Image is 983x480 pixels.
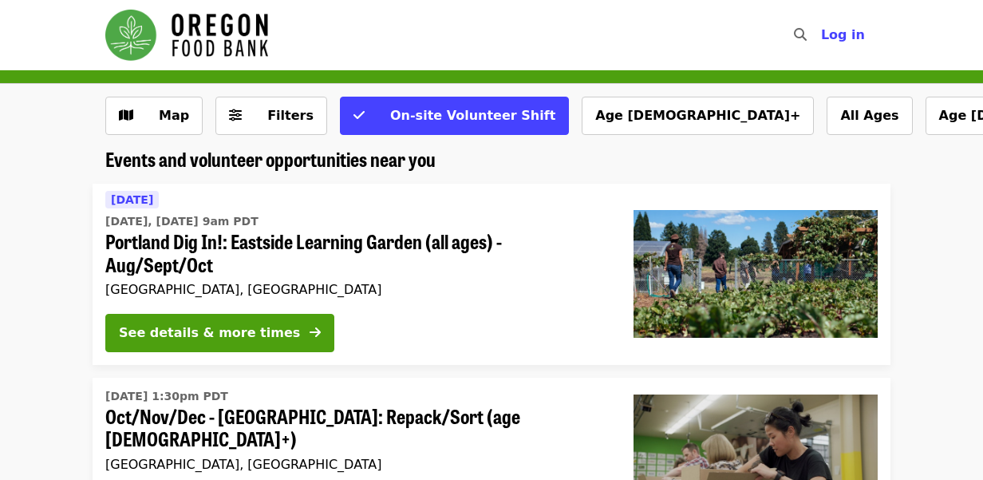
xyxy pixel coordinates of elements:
i: search icon [794,27,807,42]
button: Log in [808,19,878,51]
span: On-site Volunteer Shift [390,108,555,123]
button: Filters (0 selected) [215,97,327,135]
img: Portland Dig In!: Eastside Learning Garden (all ages) - Aug/Sept/Oct organized by Oregon Food Bank [634,210,878,338]
i: check icon [353,108,365,123]
span: Map [159,108,189,123]
span: [DATE] [111,193,153,206]
button: See details & more times [105,314,334,352]
time: [DATE], [DATE] 9am PDT [105,213,259,230]
button: Age [DEMOGRAPHIC_DATA]+ [582,97,814,135]
i: arrow-right icon [310,325,321,340]
div: See details & more times [119,323,300,343]
span: Portland Dig In!: Eastside Learning Garden (all ages) - Aug/Sept/Oct [105,230,608,276]
i: sliders-h icon [229,108,242,123]
button: All Ages [827,97,912,135]
input: Search [816,16,829,54]
time: [DATE] 1:30pm PDT [105,388,228,405]
i: map icon [119,108,133,123]
div: [GEOGRAPHIC_DATA], [GEOGRAPHIC_DATA] [105,282,608,297]
a: See details for "Portland Dig In!: Eastside Learning Garden (all ages) - Aug/Sept/Oct" [93,184,890,365]
div: [GEOGRAPHIC_DATA], [GEOGRAPHIC_DATA] [105,457,608,472]
button: Show map view [105,97,203,135]
span: Oct/Nov/Dec - [GEOGRAPHIC_DATA]: Repack/Sort (age [DEMOGRAPHIC_DATA]+) [105,405,608,451]
img: Oregon Food Bank - Home [105,10,268,61]
span: Events and volunteer opportunities near you [105,145,436,173]
span: Log in [821,27,865,42]
button: On-site Volunteer Shift [340,97,569,135]
span: Filters [267,108,314,123]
